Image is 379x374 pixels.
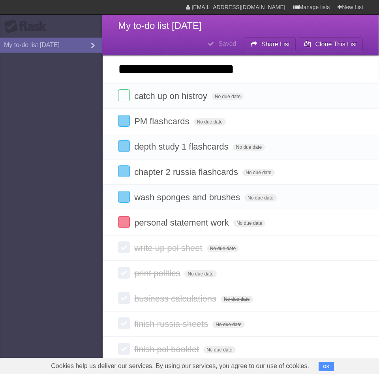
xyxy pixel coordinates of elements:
label: Done [118,115,130,127]
span: My to-do list [DATE] [118,20,202,31]
span: No due date [242,169,274,176]
span: personal statement work [134,218,231,228]
span: finish russia sheets [134,319,210,329]
b: Clone This List [315,41,357,47]
span: No due date [203,346,235,353]
span: finish pol booklet [134,344,201,354]
label: Done [118,191,130,203]
b: Saved [218,40,236,47]
span: No due date [233,220,265,227]
span: No due date [207,245,239,252]
span: chapter 2 russia flashcards [134,167,240,177]
button: OK [319,362,334,371]
span: catch up on histroy [134,91,209,101]
span: business calculations [134,294,218,304]
label: Done [118,216,130,228]
label: Done [118,165,130,177]
span: depth study 1 flashcards [134,142,230,152]
span: No due date [221,296,253,303]
span: No due date [233,144,265,151]
label: Done [118,317,130,329]
span: No due date [212,93,244,100]
span: write up pol sheet [134,243,204,253]
label: Done [118,241,130,253]
label: Done [118,343,130,355]
div: Flask [4,19,51,34]
button: Clone This List [298,37,363,51]
span: No due date [184,270,216,277]
span: print politics [134,268,182,278]
label: Done [118,267,130,279]
span: Cookies help us deliver our services. By using our services, you agree to our use of cookies. [43,358,317,374]
span: No due date [194,118,226,125]
span: No due date [212,321,244,328]
label: Done [118,89,130,101]
b: Share List [261,41,290,47]
span: No due date [244,194,276,201]
label: Done [118,140,130,152]
span: PM flashcards [134,116,191,126]
span: wash sponges and brushes [134,192,242,202]
button: Share List [244,37,296,51]
label: Done [118,292,130,304]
